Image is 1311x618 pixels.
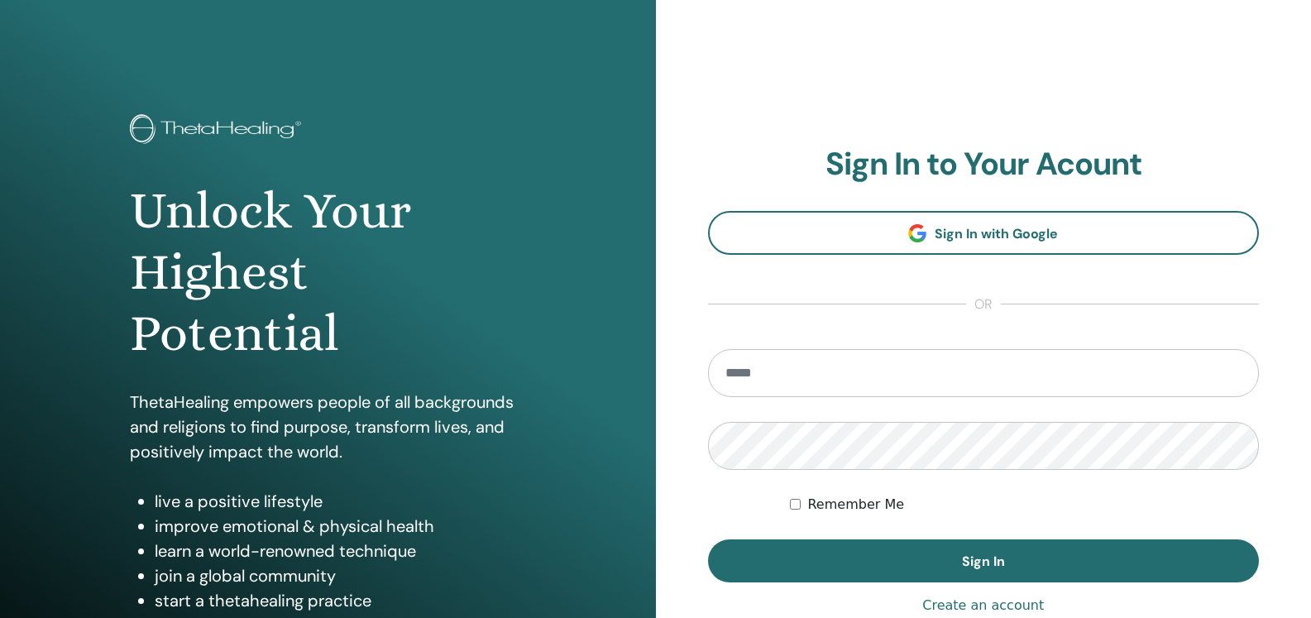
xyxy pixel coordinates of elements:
[130,390,525,464] p: ThetaHealing empowers people of all backgrounds and religions to find purpose, transform lives, a...
[966,295,1001,314] span: or
[155,539,525,563] li: learn a world-renowned technique
[155,514,525,539] li: improve emotional & physical health
[962,553,1005,570] span: Sign In
[155,563,525,588] li: join a global community
[708,211,1260,255] a: Sign In with Google
[130,180,525,365] h1: Unlock Your Highest Potential
[807,495,904,515] label: Remember Me
[155,489,525,514] li: live a positive lifestyle
[708,539,1260,582] button: Sign In
[155,588,525,613] li: start a thetahealing practice
[935,225,1058,242] span: Sign In with Google
[708,146,1260,184] h2: Sign In to Your Acount
[790,495,1259,515] div: Keep me authenticated indefinitely or until I manually logout
[922,596,1044,616] a: Create an account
